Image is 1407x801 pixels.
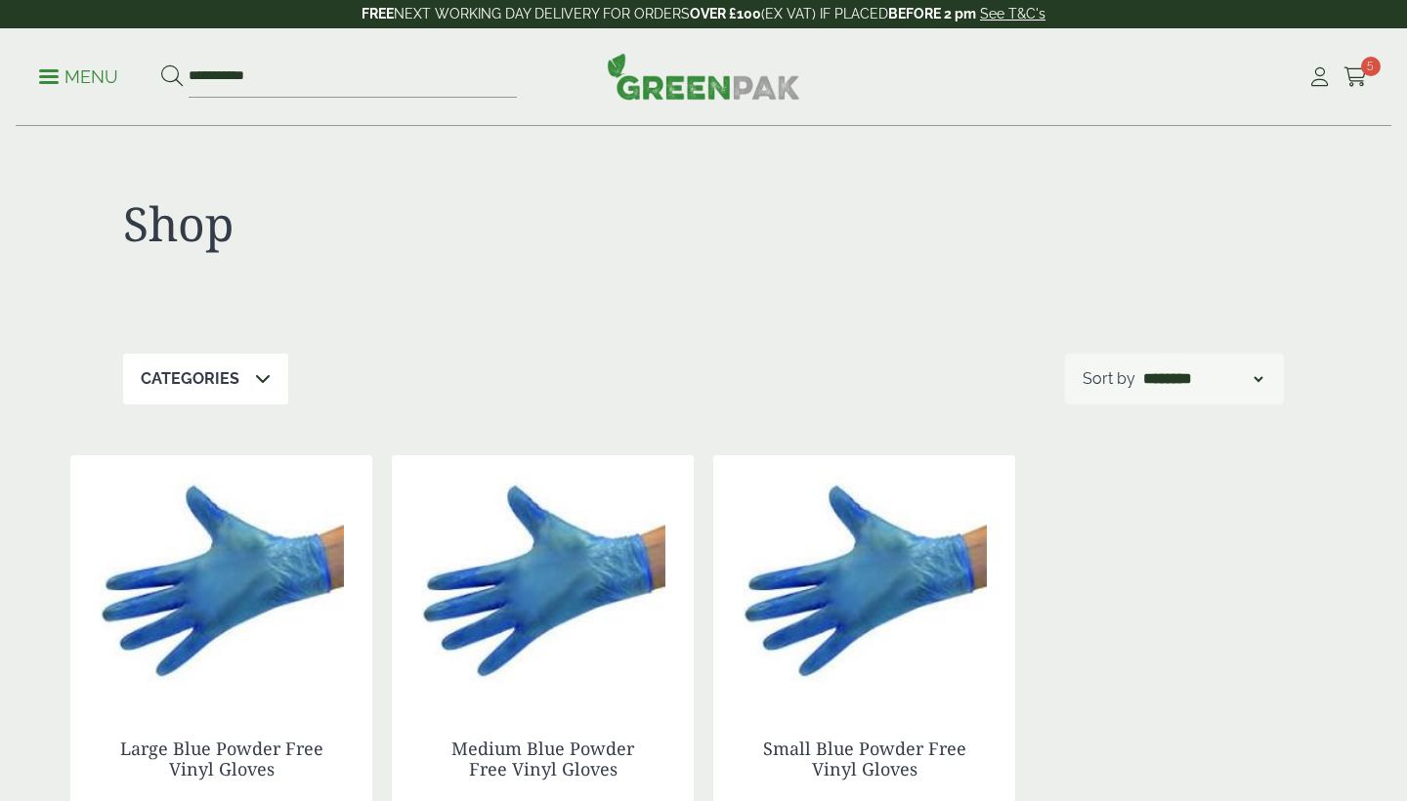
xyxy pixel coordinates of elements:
strong: FREE [362,6,394,21]
img: 4130015K-Blue-Vinyl-Powder-Free-Gloves-Large [70,455,372,699]
i: Cart [1343,67,1368,87]
p: Menu [39,65,118,89]
strong: BEFORE 2 pm [888,6,976,21]
a: Large Blue Powder Free Vinyl Gloves [120,737,323,781]
img: 4130015IZBlue-Vinyl-Powder-Free-Gloves-Small [713,455,1015,699]
a: See T&C's [980,6,1045,21]
img: 4130015J-Blue-Vinyl-Powder-Free-Gloves-Medium [392,455,694,699]
a: Medium Blue Powder Free Vinyl Gloves [451,737,634,781]
i: My Account [1307,67,1332,87]
a: Small Blue Powder Free Vinyl Gloves [763,737,966,781]
img: GreenPak Supplies [607,53,800,100]
p: Categories [141,367,239,391]
h1: Shop [123,195,703,252]
a: Menu [39,65,118,85]
select: Shop order [1139,367,1266,391]
span: 5 [1361,57,1381,76]
a: 5 [1343,63,1368,92]
p: Sort by [1083,367,1135,391]
strong: OVER £100 [690,6,761,21]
